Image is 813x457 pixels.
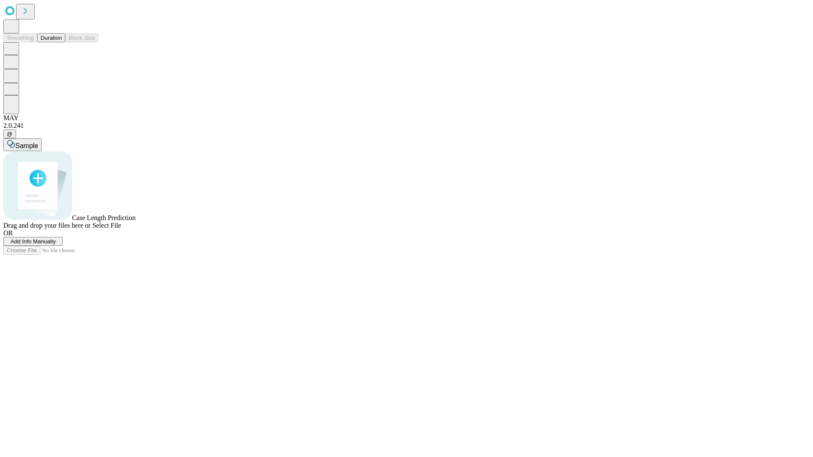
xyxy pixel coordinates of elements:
[3,33,37,42] button: Smoothing
[3,222,91,229] span: Drag and drop your files here or
[3,122,810,129] div: 2.0.241
[3,129,16,138] button: @
[37,33,65,42] button: Duration
[92,222,121,229] span: Select File
[65,33,98,42] button: Block Size
[3,229,13,237] span: OR
[7,131,13,137] span: @
[11,238,56,245] span: Add Info Manually
[72,214,135,221] span: Case Length Prediction
[15,142,38,149] span: Sample
[3,138,41,151] button: Sample
[3,114,810,122] div: MAY
[3,237,63,246] button: Add Info Manually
